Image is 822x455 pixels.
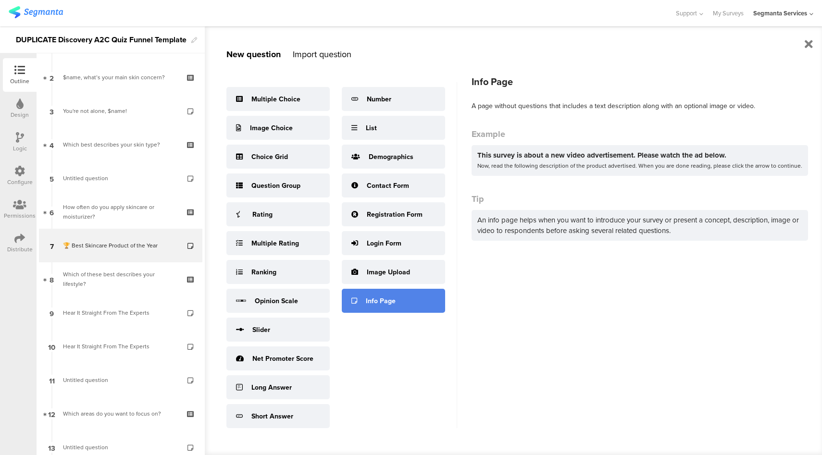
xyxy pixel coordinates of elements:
span: 13 [48,442,55,453]
div: Outline [10,77,29,86]
div: Contact Form [367,181,409,191]
a: 10 Hear It Straight From The Experts [39,330,202,363]
div: Segmanta Services [753,9,807,18]
div: DUPLICATE Discovery A2C Quiz Funnel Template [16,32,187,48]
div: Design [11,111,29,119]
a: 4 Which best describes your skin type? [39,128,202,161]
div: Demographics [369,152,413,162]
div: List [366,123,377,133]
a: 2 $name, what’s your main skin concern? [39,61,202,94]
span: 3 [50,106,54,116]
div: Image Choice [250,123,293,133]
div: Opinion Scale [255,296,298,306]
div: 🏆 Best Skincare Product of the Year [63,241,178,250]
div: Which of these best describes your lifestyle? [63,270,178,289]
span: 12 [48,408,55,419]
div: New question [226,48,281,61]
div: Slider [252,325,270,335]
div: How often do you apply skincare or moisturizer? [63,202,178,221]
a: 5 Untitled question [39,161,202,195]
div: An info page helps when you want to introduce your survey or present a concept, description, imag... [472,210,808,241]
div: Configure [7,178,33,186]
div: Hear It Straight From The Experts [63,308,178,318]
div: Number [367,94,391,104]
div: Permissions [4,211,36,220]
div: Distribute [7,245,33,254]
div: Which best describes your skin type? [63,140,178,149]
span: 2 [50,72,54,83]
div: Question Group [251,181,300,191]
div: Hear It Straight From The Experts [63,342,178,351]
a: 6 How often do you apply skincare or moisturizer? [39,195,202,229]
div: Info Page [472,74,808,89]
img: segmanta logo [9,6,63,18]
div: Which areas do you want to focus on? [63,409,178,418]
a: 9 Hear It Straight From The Experts [39,296,202,330]
div: $name, what’s your main skin concern? [63,73,178,82]
span: 4 [50,139,54,150]
span: Untitled question [63,443,108,452]
div: Login Form [367,238,401,248]
div: Import question [293,48,351,61]
span: 10 [48,341,55,352]
a: 8 Which of these best describes your lifestyle? [39,262,202,296]
div: Multiple Rating [251,238,299,248]
span: 6 [50,207,54,217]
a: 7 🏆 Best Skincare Product of the Year [39,229,202,262]
div: Net Promoter Score [252,354,313,364]
span: 9 [50,307,54,318]
div: You're not alone, $name! [63,106,178,116]
div: Short Answer [251,411,293,421]
div: A page without questions that includes a text description along with an optional image or video. [472,101,808,111]
div: Long Answer [251,382,292,393]
div: Now, read the following description of the product advertised. When you are done reading, please ... [477,160,802,171]
span: 5 [50,173,54,184]
div: This survey is about a new video advertisement. Please watch the ad below. [477,150,802,160]
div: Image Upload [367,267,410,277]
a: 3 You're not alone, $name! [39,94,202,128]
div: Choice Grid [251,152,288,162]
span: Untitled question [63,174,108,183]
div: Multiple Choice [251,94,300,104]
span: 7 [50,240,54,251]
a: 11 Untitled question [39,363,202,397]
a: 12 Which areas do you want to focus on? [39,397,202,430]
div: Info Page [366,296,396,306]
div: Logic [13,144,27,153]
div: Rating [252,209,273,220]
span: Support [676,9,697,18]
span: 8 [50,274,54,284]
span: Untitled question [63,376,108,384]
div: Example [472,128,808,140]
div: Registration Form [367,209,423,220]
div: Ranking [251,267,276,277]
span: 11 [49,375,55,385]
div: Tip [472,193,808,205]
